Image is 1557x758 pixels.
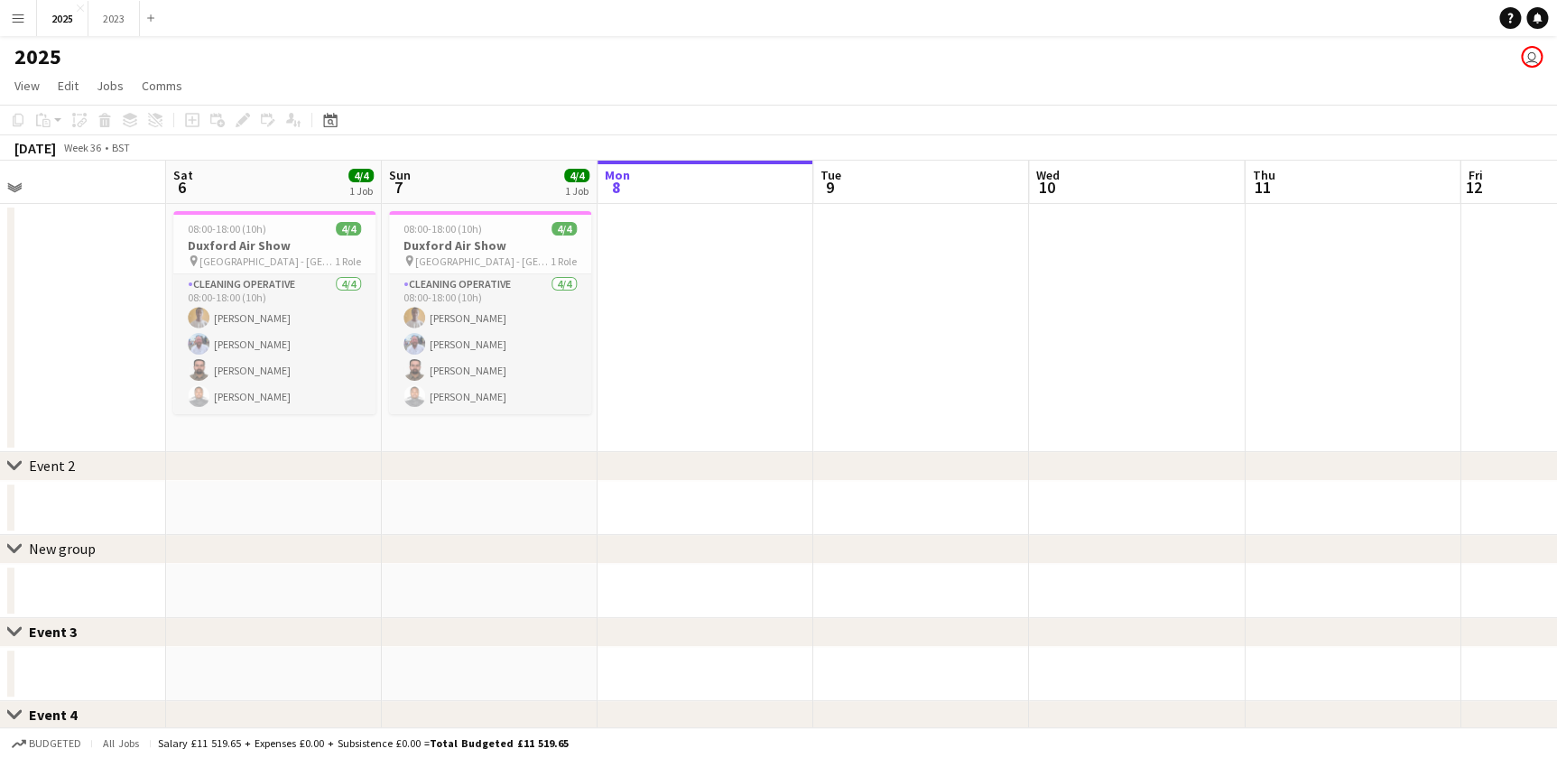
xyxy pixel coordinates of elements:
[9,734,84,753] button: Budgeted
[430,736,569,750] span: Total Budgeted £11 519.65
[29,623,91,641] div: Event 3
[173,237,375,254] h3: Duxford Air Show
[1249,177,1274,198] span: 11
[188,222,266,236] span: 08:00-18:00 (10h)
[60,141,105,154] span: Week 36
[14,139,56,157] div: [DATE]
[335,254,361,268] span: 1 Role
[386,177,411,198] span: 7
[14,43,61,70] h1: 2025
[29,737,81,750] span: Budgeted
[389,274,591,414] app-card-role: Cleaning Operative4/408:00-18:00 (10h)[PERSON_NAME][PERSON_NAME][PERSON_NAME][PERSON_NAME]
[88,1,140,36] button: 2023
[820,167,841,183] span: Tue
[142,78,182,94] span: Comms
[336,222,361,236] span: 4/4
[112,141,130,154] div: BST
[565,184,589,198] div: 1 Job
[173,167,193,183] span: Sat
[89,74,131,97] a: Jobs
[564,169,589,182] span: 4/4
[1252,167,1274,183] span: Thu
[818,177,841,198] span: 9
[58,78,79,94] span: Edit
[602,177,630,198] span: 8
[551,254,577,268] span: 1 Role
[1033,177,1060,198] span: 10
[1036,167,1060,183] span: Wed
[415,254,551,268] span: [GEOGRAPHIC_DATA] - [GEOGRAPHIC_DATA]
[1465,177,1482,198] span: 12
[158,736,569,750] div: Salary £11 519.65 + Expenses £0.00 + Subsistence £0.00 =
[389,167,411,183] span: Sun
[173,211,375,414] app-job-card: 08:00-18:00 (10h)4/4Duxford Air Show [GEOGRAPHIC_DATA] - [GEOGRAPHIC_DATA]1 RoleCleaning Operativ...
[403,222,482,236] span: 08:00-18:00 (10h)
[134,74,190,97] a: Comms
[551,222,577,236] span: 4/4
[97,78,124,94] span: Jobs
[171,177,193,198] span: 6
[51,74,86,97] a: Edit
[173,274,375,414] app-card-role: Cleaning Operative4/408:00-18:00 (10h)[PERSON_NAME][PERSON_NAME][PERSON_NAME][PERSON_NAME]
[349,184,373,198] div: 1 Job
[29,540,96,558] div: New group
[1521,46,1543,68] app-user-avatar: Chris hessey
[7,74,47,97] a: View
[389,237,591,254] h3: Duxford Air Show
[14,78,40,94] span: View
[29,457,75,475] div: Event 2
[389,211,591,414] app-job-card: 08:00-18:00 (10h)4/4Duxford Air Show [GEOGRAPHIC_DATA] - [GEOGRAPHIC_DATA]1 RoleCleaning Operativ...
[1468,167,1482,183] span: Fri
[605,167,630,183] span: Mon
[37,1,88,36] button: 2025
[29,706,91,724] div: Event 4
[99,736,143,750] span: All jobs
[199,254,335,268] span: [GEOGRAPHIC_DATA] - [GEOGRAPHIC_DATA]
[348,169,374,182] span: 4/4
